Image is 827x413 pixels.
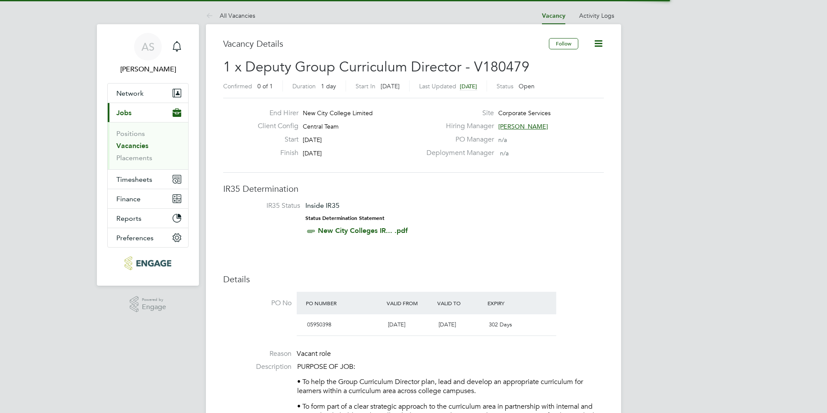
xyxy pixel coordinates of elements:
label: PO Manager [421,135,494,144]
span: 1 day [321,82,336,90]
button: Jobs [108,103,188,122]
span: Timesheets [116,175,152,184]
span: New City College Limited [303,109,373,117]
a: Go to home page [107,256,189,270]
h3: Vacancy Details [223,38,549,49]
label: Finish [251,148,298,158]
div: Valid To [435,295,486,311]
label: IR35 Status [232,201,300,210]
label: Last Updated [419,82,456,90]
button: Follow [549,38,578,49]
span: Corporate Services [498,109,551,117]
span: Inside IR35 [305,201,340,210]
label: Confirmed [223,82,252,90]
label: End Hirer [251,109,298,118]
button: Preferences [108,228,188,247]
span: Engage [142,303,166,311]
label: Site [421,109,494,118]
span: [DATE] [439,321,456,328]
label: Start In [356,82,375,90]
span: [DATE] [460,83,477,90]
span: 05950398 [307,321,331,328]
label: Duration [292,82,316,90]
a: Vacancy [542,12,565,19]
p: PURPOSE OF JOB: [297,362,604,371]
span: [DATE] [388,321,405,328]
label: Start [251,135,298,144]
a: All Vacancies [206,12,255,19]
label: Status [497,82,513,90]
span: 0 of 1 [257,82,273,90]
strong: Status Determination Statement [305,215,385,221]
button: Finance [108,189,188,208]
span: n/a [498,136,507,144]
label: PO No [223,299,292,308]
nav: Main navigation [97,24,199,286]
span: [DATE] [381,82,400,90]
button: Reports [108,209,188,228]
label: Client Config [251,122,298,131]
span: Preferences [116,234,154,242]
span: 1 x Deputy Group Curriculum Director - V180479 [223,58,529,75]
span: Central Team [303,123,339,130]
span: n/a [500,149,509,157]
p: • To help the Group Curriculum Director plan, lead and develop an appropriate curriculum for lear... [297,378,604,396]
div: PO Number [304,295,385,311]
a: Positions [116,129,145,138]
span: Finance [116,195,141,203]
label: Deployment Manager [421,148,494,158]
span: 302 Days [489,321,512,328]
a: Placements [116,154,152,162]
a: Activity Logs [579,12,614,19]
label: Description [223,362,292,371]
span: [DATE] [303,136,322,144]
a: Powered byEngage [130,296,167,313]
label: Reason [223,349,292,358]
a: New City Colleges IR... .pdf [318,226,408,235]
label: Hiring Manager [421,122,494,131]
div: Valid From [385,295,435,311]
span: Network [116,89,144,97]
a: AS[PERSON_NAME] [107,33,189,74]
span: AS [141,41,154,52]
h3: IR35 Determination [223,183,604,194]
span: Vacant role [297,349,331,358]
span: [PERSON_NAME] [498,123,548,130]
span: Powered by [142,296,166,303]
span: [DATE] [303,149,322,157]
button: Timesheets [108,170,188,189]
div: Expiry [485,295,536,311]
button: Network [108,84,188,103]
h3: Details [223,274,604,285]
span: Reports [116,214,141,223]
div: Jobs [108,122,188,169]
a: Vacancies [116,142,148,150]
span: Jobs [116,109,131,117]
span: Avais Sabir [107,64,189,74]
img: carbonrecruitment-logo-retina.png [125,256,171,270]
span: Open [519,82,535,90]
